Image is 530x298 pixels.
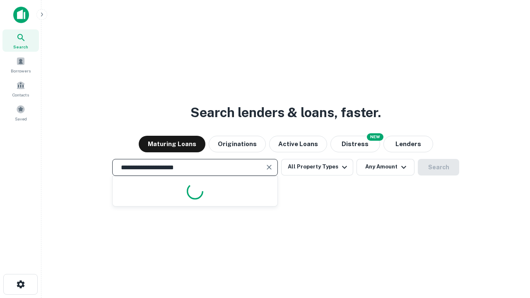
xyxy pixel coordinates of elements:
img: capitalize-icon.png [13,7,29,23]
span: Borrowers [11,67,31,74]
span: Search [13,43,28,50]
button: Maturing Loans [139,136,205,152]
a: Search [2,29,39,52]
div: NEW [367,133,383,141]
span: Contacts [12,91,29,98]
button: Clear [263,161,275,173]
button: Lenders [383,136,433,152]
a: Saved [2,101,39,124]
a: Contacts [2,77,39,100]
button: All Property Types [281,159,353,175]
button: Search distressed loans with lien and other non-mortgage details. [330,136,380,152]
span: Saved [15,115,27,122]
h3: Search lenders & loans, faster. [190,103,381,123]
a: Borrowers [2,53,39,76]
button: Active Loans [269,136,327,152]
button: Originations [209,136,266,152]
button: Any Amount [357,159,414,175]
iframe: Chat Widget [489,232,530,272]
